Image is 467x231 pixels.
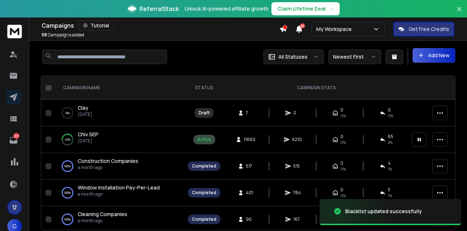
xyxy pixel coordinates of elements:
td: 100%Construction Companiesa month ago [54,153,184,180]
div: Active [197,137,211,142]
button: Close banner [455,4,464,22]
p: a month ago [78,165,138,171]
p: [DATE] [78,138,99,144]
p: a month ago [78,191,160,197]
span: 0 [340,134,343,140]
span: 0% [340,113,346,119]
span: 784 [293,190,301,196]
span: 515 [293,163,301,169]
th: STATUS [184,76,225,100]
span: 58 [42,32,47,38]
span: 0% [388,113,393,119]
span: 0 [388,107,391,113]
span: 1 % [388,166,392,172]
a: Clay [78,104,88,111]
th: CAMPAIGN NAME [54,76,184,100]
span: 0 [293,110,301,116]
span: → [329,5,334,12]
a: Construction Companies [78,157,138,165]
button: Claim Lifetime Deal→ [271,2,340,15]
div: Draft [198,110,210,116]
p: All Statuses [278,53,308,60]
span: 11660 [244,137,255,142]
p: a month ago [78,218,127,224]
p: Campaigns added [42,32,84,38]
p: Get Free Credits [409,26,449,33]
button: Newest First [328,50,381,64]
span: 7 [246,110,253,116]
td: 0%Clay[DATE] [54,100,184,126]
a: 325 [6,133,21,148]
td: 100%Window Installation Pay-Per-Leada month ago [54,180,184,206]
p: [DATE] [78,111,92,117]
span: 6210 [292,137,302,142]
span: 0 [340,187,343,193]
div: Completed [192,216,216,222]
a: Chiv SEP [78,131,99,138]
a: Window Installation Pay-Per-Lead [78,184,160,191]
span: 2 % [388,140,393,145]
span: Clay [78,104,88,111]
span: 517 [246,163,253,169]
span: 0% [340,166,346,172]
span: Construction Companies [78,157,138,164]
span: 1 % [388,193,392,199]
span: 90 [246,216,253,222]
span: 4 [388,160,391,166]
div: Campaigns [42,20,279,31]
span: 65 [388,134,393,140]
span: 0 [340,160,343,166]
p: 0 % [66,109,70,117]
p: 100 % [64,189,71,196]
th: CAMPAIGN STATS [225,76,408,100]
p: 42 % [65,136,70,143]
span: 50 [300,23,305,28]
td: 42%Chiv SEP[DATE] [54,126,184,153]
p: 325 [13,133,19,139]
p: 100 % [64,216,71,223]
button: Get Free Credits [393,22,454,36]
span: 0% [340,193,346,199]
span: 0% [340,140,346,145]
p: Unlock AI-powered affiliate growth [185,5,269,12]
button: Add New [413,48,455,63]
span: 167 [293,216,301,222]
button: Tutorial [78,20,114,31]
div: Blacklist updated successfully [345,208,422,215]
p: 100 % [64,163,71,170]
a: Cleaning Companies [78,211,127,218]
span: 0 [340,107,343,113]
div: Completed [192,190,216,196]
span: ReferralStack [139,4,179,13]
div: Completed [192,163,216,169]
p: My Workspace [316,26,355,33]
span: 5 [388,187,390,193]
span: 401 [246,190,253,196]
